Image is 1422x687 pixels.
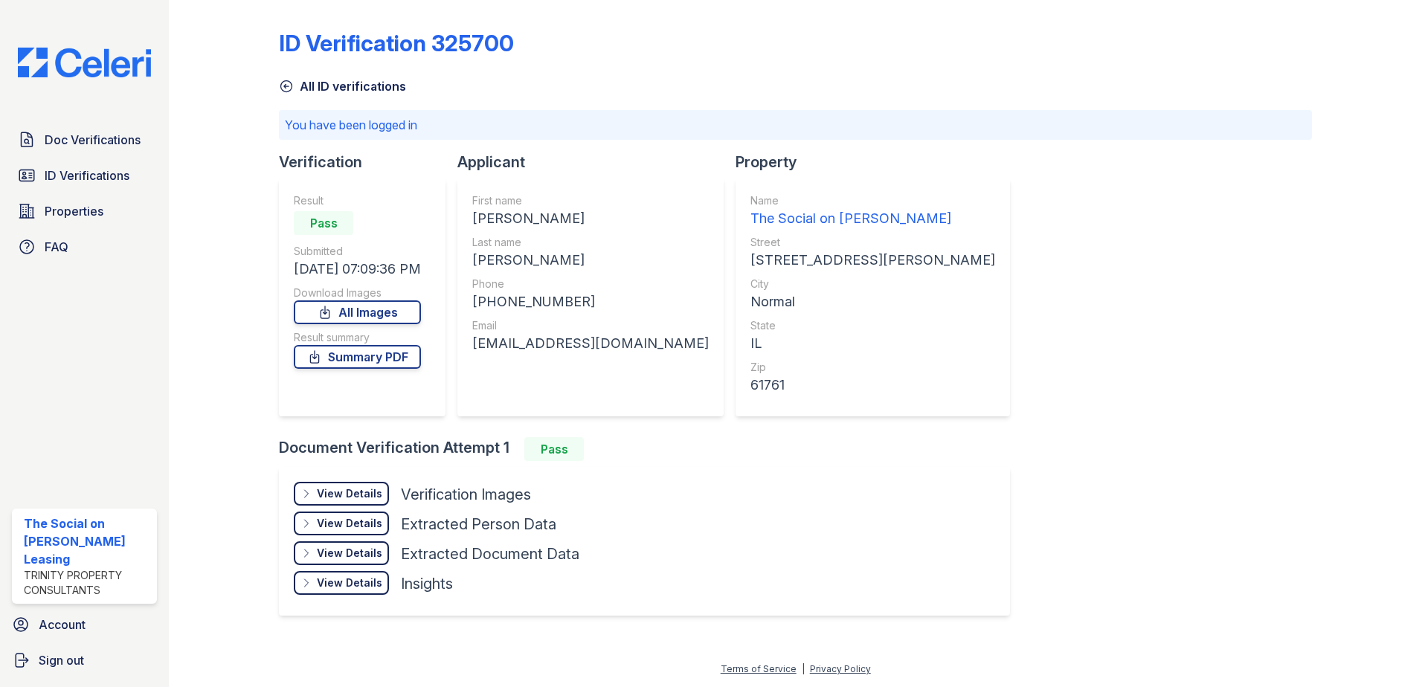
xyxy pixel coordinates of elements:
[294,286,421,300] div: Download Images
[45,238,68,256] span: FAQ
[317,516,382,531] div: View Details
[472,193,709,208] div: First name
[524,437,584,461] div: Pass
[457,152,736,172] div: Applicant
[45,202,103,220] span: Properties
[750,318,995,333] div: State
[12,125,157,155] a: Doc Verifications
[6,645,163,675] a: Sign out
[472,235,709,250] div: Last name
[294,330,421,345] div: Result summary
[750,291,995,312] div: Normal
[472,250,709,271] div: [PERSON_NAME]
[294,211,353,235] div: Pass
[401,544,579,564] div: Extracted Document Data
[401,573,453,594] div: Insights
[472,277,709,291] div: Phone
[750,235,995,250] div: Street
[285,116,1306,134] p: You have been logged in
[750,333,995,354] div: IL
[6,48,163,77] img: CE_Logo_Blue-a8612792a0a2168367f1c8372b55b34899dd931a85d93a1a3d3e32e68fde9ad4.png
[317,486,382,501] div: View Details
[750,277,995,291] div: City
[401,484,531,505] div: Verification Images
[750,193,995,229] a: Name The Social on [PERSON_NAME]
[279,152,457,172] div: Verification
[736,152,1022,172] div: Property
[279,77,406,95] a: All ID verifications
[12,196,157,226] a: Properties
[294,345,421,369] a: Summary PDF
[750,193,995,208] div: Name
[294,300,421,324] a: All Images
[750,375,995,396] div: 61761
[279,30,514,57] div: ID Verification 325700
[45,131,141,149] span: Doc Verifications
[6,610,163,639] a: Account
[750,360,995,375] div: Zip
[810,663,871,674] a: Privacy Policy
[472,333,709,354] div: [EMAIL_ADDRESS][DOMAIN_NAME]
[802,663,805,674] div: |
[294,259,421,280] div: [DATE] 07:09:36 PM
[12,232,157,262] a: FAQ
[401,514,556,535] div: Extracted Person Data
[39,616,86,633] span: Account
[45,167,129,184] span: ID Verifications
[750,208,995,229] div: The Social on [PERSON_NAME]
[12,161,157,190] a: ID Verifications
[721,663,797,674] a: Terms of Service
[39,651,84,669] span: Sign out
[279,437,1022,461] div: Document Verification Attempt 1
[472,208,709,229] div: [PERSON_NAME]
[472,291,709,312] div: [PHONE_NUMBER]
[294,244,421,259] div: Submitted
[24,568,151,598] div: Trinity Property Consultants
[317,546,382,561] div: View Details
[317,575,382,590] div: View Details
[750,250,995,271] div: [STREET_ADDRESS][PERSON_NAME]
[294,193,421,208] div: Result
[24,515,151,568] div: The Social on [PERSON_NAME] Leasing
[472,318,709,333] div: Email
